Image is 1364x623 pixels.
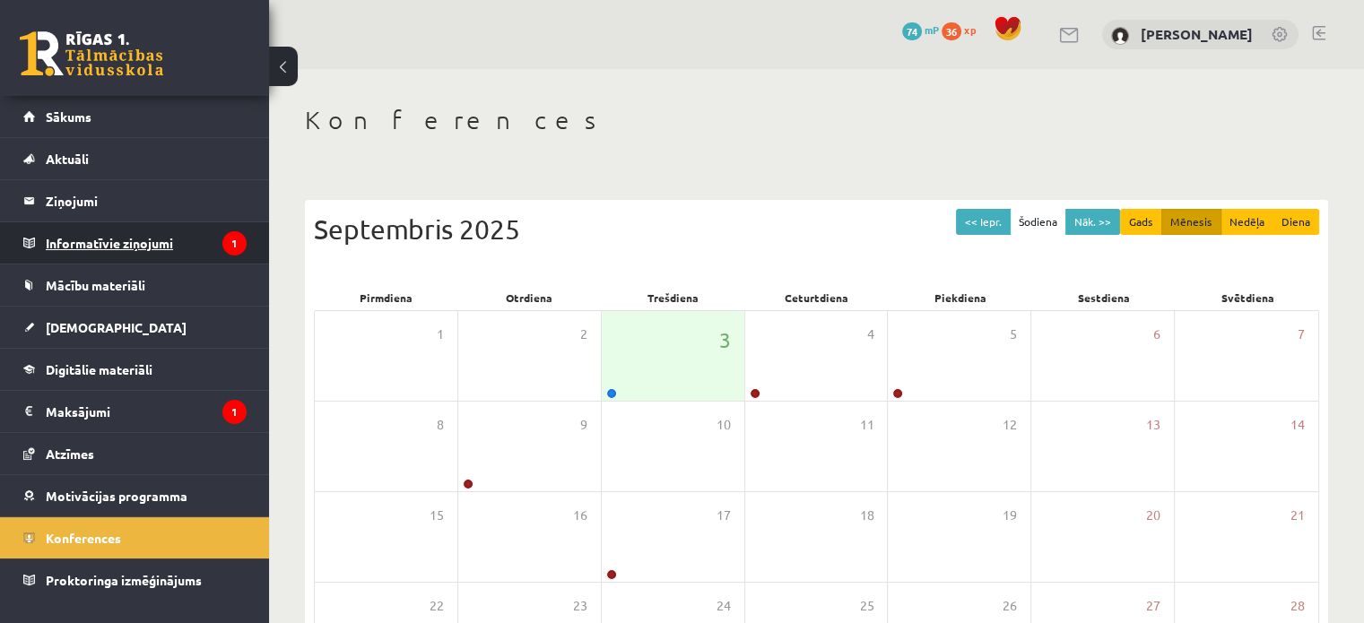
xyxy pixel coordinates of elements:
[1111,27,1129,45] img: Daniils Korņilovs
[859,506,873,525] span: 18
[46,108,91,125] span: Sākums
[1290,506,1305,525] span: 21
[430,506,444,525] span: 15
[222,231,247,255] i: 1
[457,285,601,310] div: Otrdiena
[23,96,247,137] a: Sākums
[305,105,1328,135] h1: Konferences
[964,22,976,37] span: xp
[1003,506,1017,525] span: 19
[437,324,444,344] span: 1
[1010,209,1066,235] button: Šodiena
[866,324,873,344] span: 4
[23,307,247,348] a: [DEMOGRAPHIC_DATA]
[601,285,744,310] div: Trešdiena
[1221,209,1273,235] button: Nedēļa
[23,517,247,558] a: Konferences
[46,222,247,264] legend: Informatīvie ziņojumi
[719,324,731,355] span: 3
[942,22,985,37] a: 36 xp
[1146,415,1160,435] span: 13
[46,530,121,546] span: Konferences
[23,433,247,474] a: Atzīmes
[902,22,939,37] a: 74 mP
[23,559,247,601] a: Proktoringa izmēģinājums
[20,31,163,76] a: Rīgas 1. Tālmācības vidusskola
[23,349,247,390] a: Digitālie materiāli
[1176,285,1319,310] div: Svētdiena
[889,285,1032,310] div: Piekdiena
[1141,25,1253,43] a: [PERSON_NAME]
[1153,324,1160,344] span: 6
[23,264,247,306] a: Mācību materiāli
[1003,596,1017,616] span: 26
[717,415,731,435] span: 10
[46,361,152,377] span: Digitālie materiāli
[1120,209,1162,235] button: Gads
[1146,596,1160,616] span: 27
[1290,596,1305,616] span: 28
[1273,209,1319,235] button: Diena
[46,488,187,504] span: Motivācijas programma
[46,277,145,293] span: Mācību materiāli
[23,180,247,221] a: Ziņojumi
[437,415,444,435] span: 8
[1298,324,1305,344] span: 7
[942,22,961,40] span: 36
[744,285,888,310] div: Ceturtdiena
[573,596,587,616] span: 23
[1065,209,1120,235] button: Nāk. >>
[46,151,89,167] span: Aktuāli
[23,391,247,432] a: Maksājumi1
[46,319,187,335] span: [DEMOGRAPHIC_DATA]
[580,324,587,344] span: 2
[580,415,587,435] span: 9
[717,506,731,525] span: 17
[46,572,202,588] span: Proktoringa izmēģinājums
[314,209,1319,249] div: Septembris 2025
[23,222,247,264] a: Informatīvie ziņojumi1
[859,596,873,616] span: 25
[46,446,94,462] span: Atzīmes
[1032,285,1176,310] div: Sestdiena
[1290,415,1305,435] span: 14
[46,391,247,432] legend: Maksājumi
[430,596,444,616] span: 22
[859,415,873,435] span: 11
[23,475,247,516] a: Motivācijas programma
[1161,209,1221,235] button: Mēnesis
[23,138,247,179] a: Aktuāli
[1146,506,1160,525] span: 20
[573,506,587,525] span: 16
[925,22,939,37] span: mP
[956,209,1011,235] button: << Iepr.
[717,596,731,616] span: 24
[1010,324,1017,344] span: 5
[902,22,922,40] span: 74
[46,180,247,221] legend: Ziņojumi
[222,400,247,424] i: 1
[314,285,457,310] div: Pirmdiena
[1003,415,1017,435] span: 12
